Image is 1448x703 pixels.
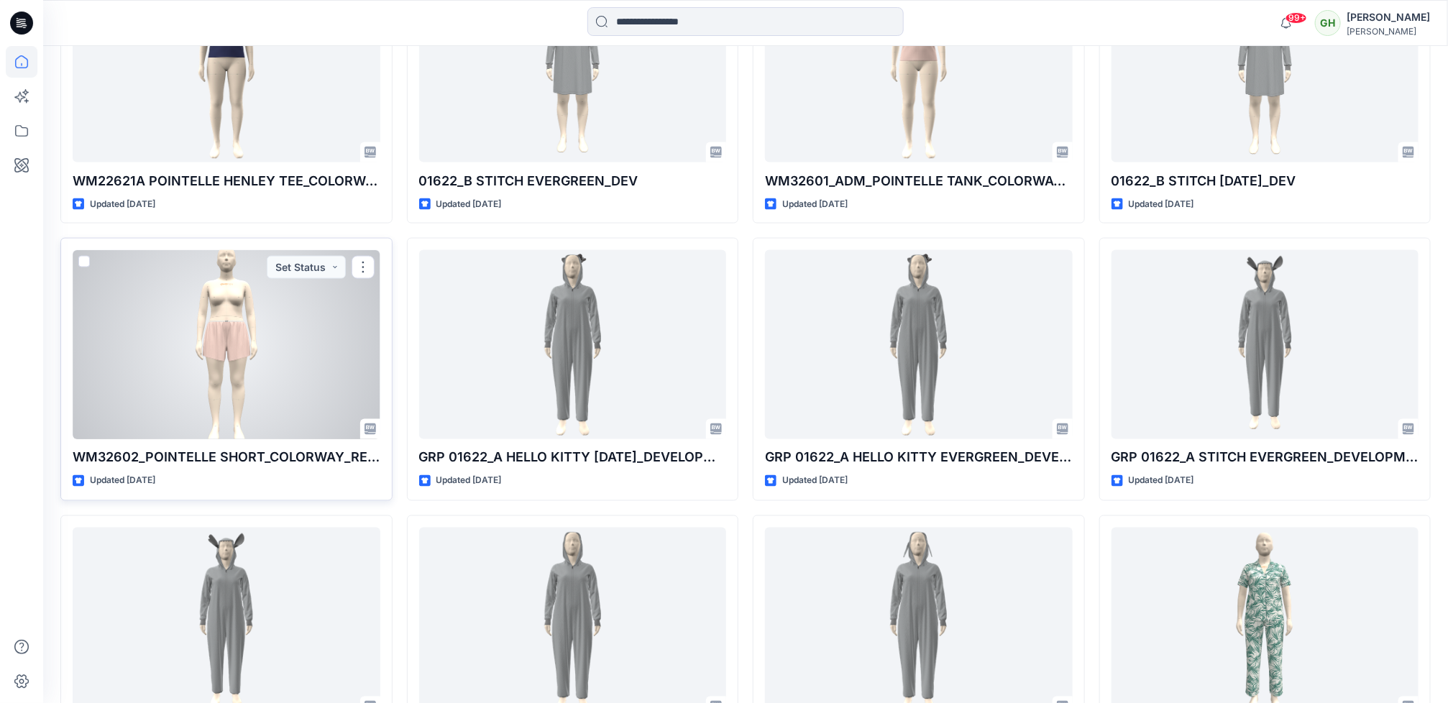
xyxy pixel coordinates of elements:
[1129,197,1194,212] p: Updated [DATE]
[436,197,502,212] p: Updated [DATE]
[90,197,155,212] p: Updated [DATE]
[73,171,380,191] p: WM22621A POINTELLE HENLEY TEE_COLORWAY_REV7
[1286,12,1307,24] span: 99+
[419,171,727,191] p: 01622_B STITCH EVERGREEN_DEV
[782,197,848,212] p: Updated [DATE]
[1129,474,1194,489] p: Updated [DATE]
[1315,10,1341,36] div: GH
[90,474,155,489] p: Updated [DATE]
[419,250,727,439] a: GRP 01622_A HELLO KITTY HALLOWEEN_DEVELOPMENT
[1112,171,1419,191] p: 01622_B STITCH [DATE]_DEV
[73,448,380,468] p: WM32602_POINTELLE SHORT_COLORWAY_REV1
[1347,26,1430,37] div: [PERSON_NAME]
[1112,250,1419,439] a: GRP 01622_A STITCH EVERGREEN_DEVELOPMENT
[1112,448,1419,468] p: GRP 01622_A STITCH EVERGREEN_DEVELOPMENT
[1347,9,1430,26] div: [PERSON_NAME]
[765,171,1073,191] p: WM32601_ADM_POINTELLE TANK_COLORWAY_REV1
[436,474,502,489] p: Updated [DATE]
[419,448,727,468] p: GRP 01622_A HELLO KITTY [DATE]_DEVELOPMENT
[73,250,380,439] a: WM32602_POINTELLE SHORT_COLORWAY_REV1
[765,250,1073,439] a: GRP 01622_A HELLO KITTY EVERGREEN_DEVELOPMENT
[765,448,1073,468] p: GRP 01622_A HELLO KITTY EVERGREEN_DEVELOPMENT
[782,474,848,489] p: Updated [DATE]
